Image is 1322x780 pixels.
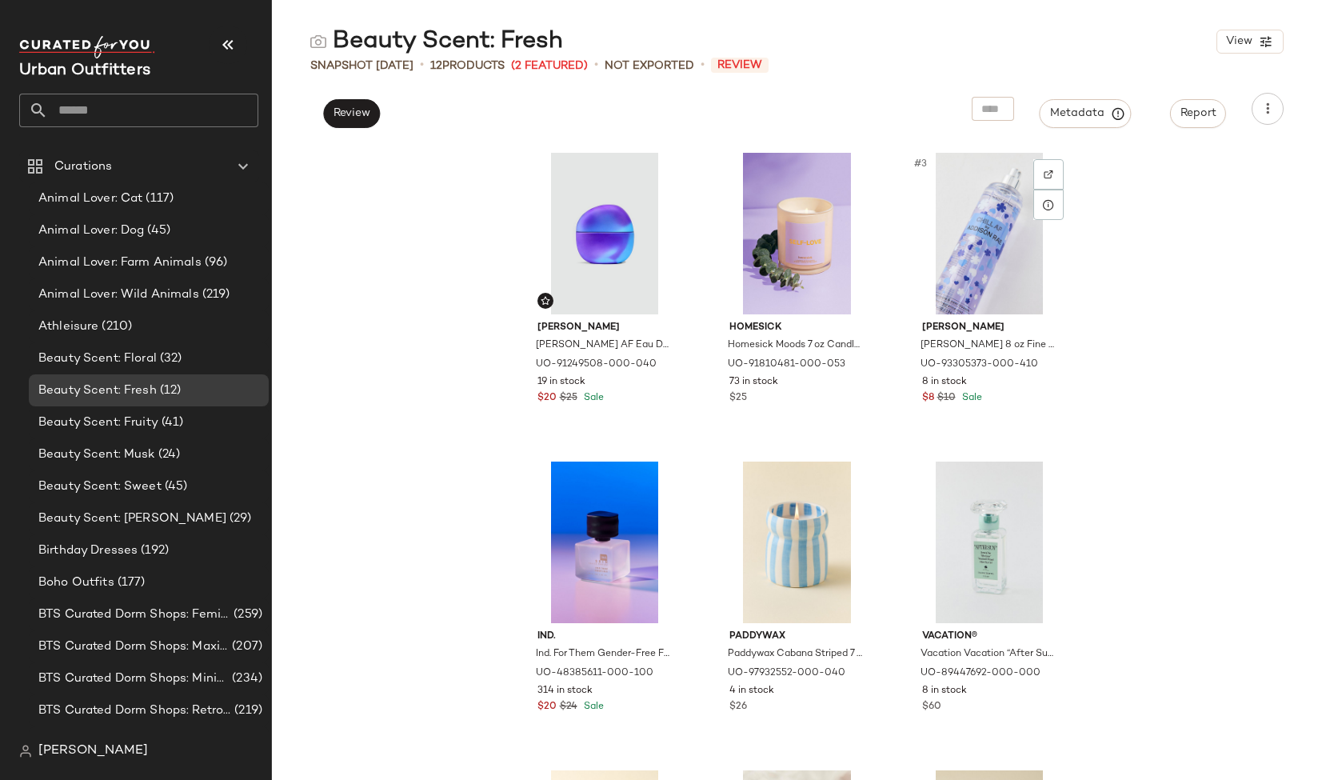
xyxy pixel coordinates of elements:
[581,393,604,403] span: Sale
[38,350,157,368] span: Beauty Scent: Floral
[98,318,132,336] span: (210)
[38,702,231,720] span: BTS Curated Dorm Shops: Retro+ Boho
[38,638,229,656] span: BTS Curated Dorm Shops: Maximalist
[711,58,769,73] span: Review
[323,99,380,128] button: Review
[921,666,1040,681] span: UO-89447692-000-000
[138,542,169,560] span: (192)
[38,222,144,240] span: Animal Lover: Dog
[162,478,188,496] span: (45)
[921,338,1056,353] span: [PERSON_NAME] 8 oz Fine Fragrance Mist in Chill AF at Urban Outfitters
[333,107,370,120] span: Review
[310,58,413,74] span: Snapshot [DATE]
[1170,99,1226,128] button: Report
[717,462,877,623] img: 97932552_040_b
[536,666,653,681] span: UO-48385611-000-100
[922,391,934,406] span: $8
[729,321,865,335] span: Homesick
[38,446,155,464] span: Beauty Scent: Musk
[38,286,199,304] span: Animal Lover: Wild Animals
[537,630,673,644] span: Ind.
[922,321,1057,335] span: [PERSON_NAME]
[38,382,157,400] span: Beauty Scent: Fresh
[38,734,229,752] span: BTS Occasion and Outfitting: [PERSON_NAME] to Party
[959,393,982,403] span: Sale
[605,58,694,74] span: Not Exported
[729,700,747,714] span: $26
[38,190,142,208] span: Animal Lover: Cat
[430,60,442,72] span: 12
[144,222,170,240] span: (45)
[157,350,182,368] span: (32)
[38,574,114,592] span: Boho Outfits
[38,606,230,624] span: BTS Curated Dorm Shops: Feminine
[922,375,967,390] span: 8 in stock
[19,62,150,79] span: Current Company Name
[38,742,148,761] span: [PERSON_NAME]
[560,391,577,406] span: $25
[1225,35,1252,48] span: View
[728,647,863,662] span: Paddywax Cabana Striped 7 oz Scented Candle in Lost At Sea at Urban Outfitters
[158,414,184,432] span: (41)
[1044,170,1053,179] img: svg%3e
[230,606,262,624] span: (259)
[729,630,865,644] span: Paddywax
[701,56,705,75] span: •
[229,638,262,656] span: (207)
[1216,30,1284,54] button: View
[909,153,1070,314] img: 93305373_410_b
[1180,107,1216,120] span: Report
[581,702,604,712] span: Sale
[229,734,262,752] span: (207)
[537,391,557,406] span: $20
[921,647,1056,662] span: Vacation Vacation “After Sun” Eau De Toilette Fragrance in Assorted at Urban Outfitters
[922,630,1057,644] span: Vacation®
[717,153,877,314] img: 91810481_053_m
[229,670,262,688] span: (234)
[729,684,774,698] span: 4 in stock
[114,574,146,592] span: (177)
[199,286,230,304] span: (219)
[231,702,262,720] span: (219)
[525,462,685,623] img: 48385611_100_b
[560,700,577,714] span: $24
[921,358,1038,372] span: UO-93305373-000-410
[19,745,32,758] img: svg%3e
[38,414,158,432] span: Beauty Scent: Fruity
[38,478,162,496] span: Beauty Scent: Sweet
[541,296,550,306] img: svg%3e
[38,542,138,560] span: Birthday Dresses
[38,670,229,688] span: BTS Curated Dorm Shops: Minimalist
[226,510,252,528] span: (29)
[536,358,657,372] span: UO-91249508-000-040
[536,338,671,353] span: [PERSON_NAME] AF Eau De Parfum Fragrance in Chill AF at Urban Outfitters
[310,34,326,50] img: svg%3e
[728,338,863,353] span: Homesick Moods 7 oz Candle in Self/Love at Urban Outfitters
[202,254,228,272] span: (96)
[157,382,182,400] span: (12)
[728,666,845,681] span: UO-97932552-000-040
[525,153,685,314] img: 91249508_040_b
[536,647,671,662] span: Ind. For Them Gender-Free Fragrance in Skin at Urban Outfitters
[729,391,747,406] span: $25
[430,58,505,74] div: Products
[420,56,424,75] span: •
[537,700,557,714] span: $20
[310,26,563,58] div: Beauty Scent: Fresh
[155,446,181,464] span: (24)
[19,36,155,58] img: cfy_white_logo.C9jOOHJF.svg
[1049,106,1122,121] span: Metadata
[909,462,1070,623] img: 89447692_000_b
[511,58,588,74] span: (2 Featured)
[922,700,941,714] span: $60
[594,56,598,75] span: •
[54,158,112,176] span: Curations
[729,375,778,390] span: 73 in stock
[142,190,174,208] span: (117)
[1040,99,1132,128] button: Metadata
[537,321,673,335] span: [PERSON_NAME]
[38,254,202,272] span: Animal Lover: Farm Animals
[38,318,98,336] span: Athleisure
[937,391,956,406] span: $10
[38,510,226,528] span: Beauty Scent: [PERSON_NAME]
